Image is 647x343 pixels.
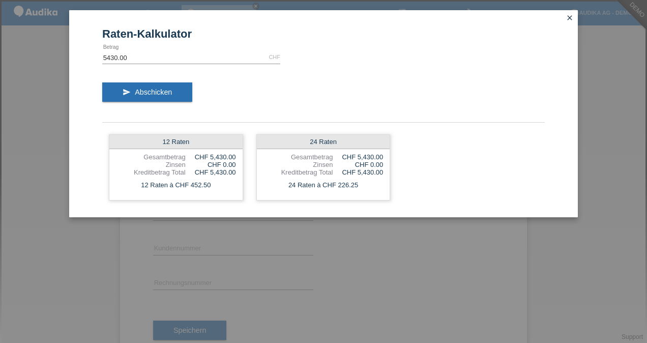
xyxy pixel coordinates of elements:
[116,168,186,176] div: Kreditbetrag Total
[263,168,333,176] div: Kreditbetrag Total
[116,153,186,161] div: Gesamtbetrag
[257,135,390,149] div: 24 Raten
[263,153,333,161] div: Gesamtbetrag
[135,88,172,96] span: Abschicken
[109,179,243,192] div: 12 Raten à CHF 452.50
[333,153,383,161] div: CHF 5,430.00
[109,135,243,149] div: 12 Raten
[269,54,280,60] div: CHF
[186,161,236,168] div: CHF 0.00
[566,14,574,22] i: close
[102,27,545,40] h1: Raten-Kalkulator
[186,153,236,161] div: CHF 5,430.00
[123,88,131,96] i: send
[116,161,186,168] div: Zinsen
[102,82,192,102] button: send Abschicken
[186,168,236,176] div: CHF 5,430.00
[333,168,383,176] div: CHF 5,430.00
[563,13,576,24] a: close
[257,179,390,192] div: 24 Raten à CHF 226.25
[333,161,383,168] div: CHF 0.00
[263,161,333,168] div: Zinsen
